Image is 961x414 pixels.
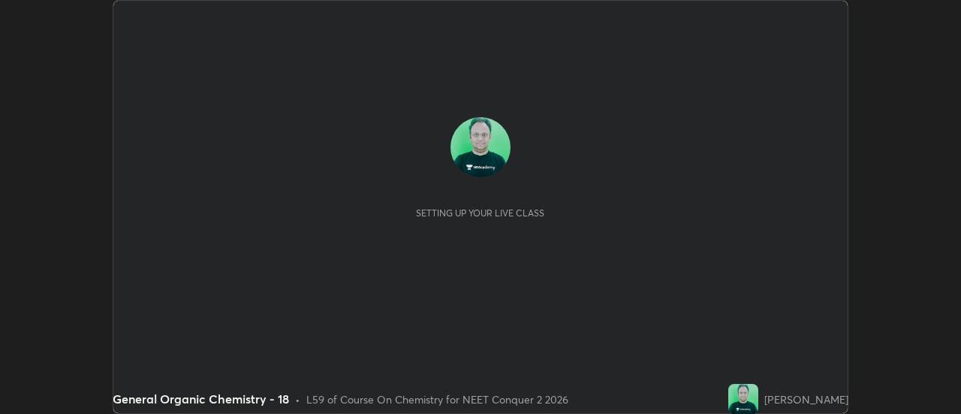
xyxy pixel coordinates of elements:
div: Setting up your live class [416,207,544,219]
div: General Organic Chemistry - 18 [113,390,289,408]
img: c15116c9c47046c1ae843dded7ebbc2a.jpg [450,117,511,177]
div: L59 of Course On Chemistry for NEET Conquer 2 2026 [306,391,568,407]
div: [PERSON_NAME] [764,391,848,407]
img: c15116c9c47046c1ae843dded7ebbc2a.jpg [728,384,758,414]
div: • [295,391,300,407]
